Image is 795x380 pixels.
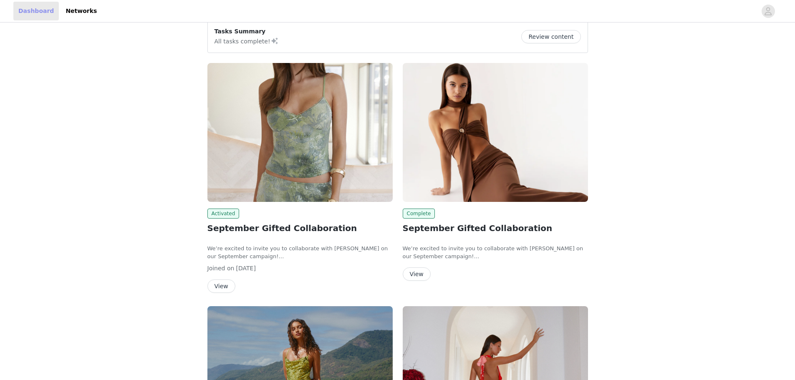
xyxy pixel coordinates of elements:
h2: September Gifted Collaboration [403,222,588,234]
button: View [207,279,235,293]
button: View [403,267,431,281]
a: Dashboard [13,2,59,20]
p: Tasks Summary [215,27,279,36]
span: Activated [207,209,240,219]
img: Peppermayo USA [207,63,393,202]
p: We’re excited to invite you to collaborate with [PERSON_NAME] on our September campaign! [403,244,588,261]
a: Networks [61,2,102,20]
div: avatar [764,5,772,18]
img: Peppermayo USA [403,63,588,202]
span: Joined on [207,265,235,272]
a: View [207,283,235,289]
span: [DATE] [236,265,256,272]
a: View [403,271,431,277]
p: We’re excited to invite you to collaborate with [PERSON_NAME] on our September campaign! [207,244,393,261]
h2: September Gifted Collaboration [207,222,393,234]
p: All tasks complete! [215,36,279,46]
button: Review content [521,30,580,43]
span: Complete [403,209,435,219]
